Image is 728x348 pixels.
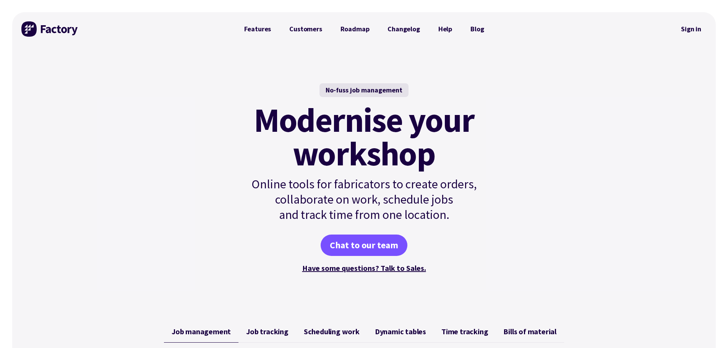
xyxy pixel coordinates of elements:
span: Job tracking [246,327,289,336]
mark: Modernise your workshop [254,103,474,170]
span: Scheduling work [304,327,360,336]
a: Have some questions? Talk to Sales. [302,263,426,273]
span: Time tracking [441,327,488,336]
nav: Primary Navigation [235,21,493,37]
span: Bills of material [503,327,556,336]
a: Changelog [378,21,429,37]
span: Job management [172,327,231,336]
a: Features [235,21,280,37]
a: Roadmap [331,21,379,37]
a: Help [429,21,461,37]
a: Chat to our team [321,235,407,256]
div: No-fuss job management [319,83,409,97]
img: Factory [21,21,79,37]
p: Online tools for fabricators to create orders, collaborate on work, schedule jobs and track time ... [235,176,493,222]
a: Sign in [676,20,707,38]
a: Customers [280,21,331,37]
span: Dynamic tables [375,327,426,336]
a: Blog [461,21,493,37]
nav: Secondary Navigation [676,20,707,38]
